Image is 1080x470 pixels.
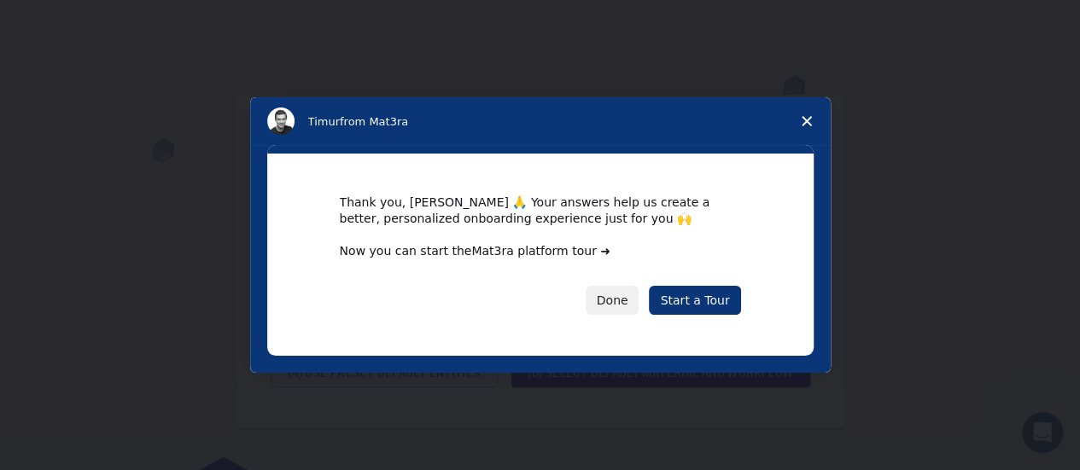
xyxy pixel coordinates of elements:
div: Thank you, [PERSON_NAME] 🙏 Your answers help us create a better, personalized onboarding experien... [340,194,741,225]
span: from Mat3ra [340,115,408,128]
span: Support [34,12,96,27]
span: Close survey [783,97,831,145]
a: Start a Tour [649,286,740,315]
button: Done [586,286,639,315]
span: Timur [308,115,340,128]
img: Profile image for Timur [267,107,295,135]
div: Now you can start the [340,243,741,260]
a: Mat3ra platform tour ➜ [471,244,610,258]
